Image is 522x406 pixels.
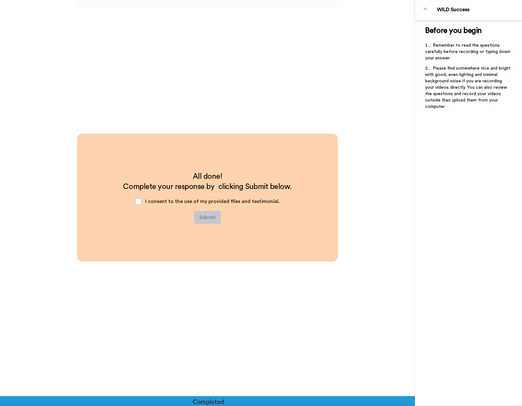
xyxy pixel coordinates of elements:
[194,211,221,224] button: Submit
[418,3,434,18] img: Profile Image
[425,66,512,109] span: Please find somewhere nice and bright with good, even lighting and minimal background noise if yo...
[437,7,522,13] div: WILD Success
[193,173,222,180] span: All done!
[193,397,223,406] div: Completed
[145,199,280,204] span: I consent to the use of my provided files and testimonial.
[425,27,482,34] span: Before you begin
[123,183,292,191] span: Complete your response by clicking Submit below.
[425,43,511,60] span: Remember to read the questions carefully before recording or typing down your answer.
